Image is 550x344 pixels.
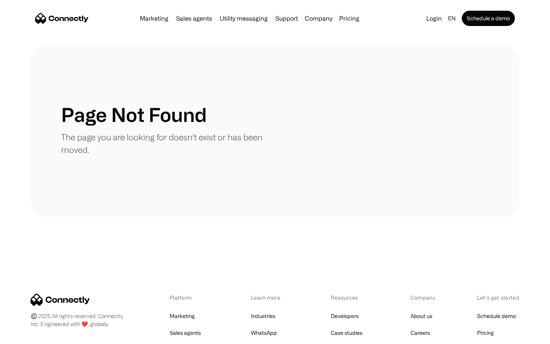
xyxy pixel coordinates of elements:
[170,328,201,338] a: Sales agents
[411,294,437,302] div: Company
[61,131,275,156] p: The page you are looking for doesn't exist or has been moved.
[61,103,207,126] h1: Page Not Found
[251,311,275,321] a: Industries
[331,311,359,321] a: Developers
[251,328,277,338] a: WhatsApp
[331,328,362,338] a: Case studies
[170,294,211,302] div: Platform
[411,328,430,338] a: Careers
[217,15,271,21] a: Utility messaging
[411,311,432,321] a: About us
[477,328,494,338] a: Pricing
[336,15,362,21] a: Pricing
[477,294,519,302] div: Let’s get started
[15,331,46,341] ul: Language list
[462,11,515,26] a: Schedule a demo
[331,294,371,302] div: Resources
[251,294,291,302] div: Learn more
[305,13,332,24] div: Company
[448,13,456,24] div: en
[8,330,46,341] aside: Language selected: English
[423,13,445,24] a: Login
[272,15,301,21] a: Support
[477,311,516,321] a: Schedule demo
[137,15,171,21] a: Marketing
[170,311,195,321] a: Marketing
[173,15,215,21] a: Sales agents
